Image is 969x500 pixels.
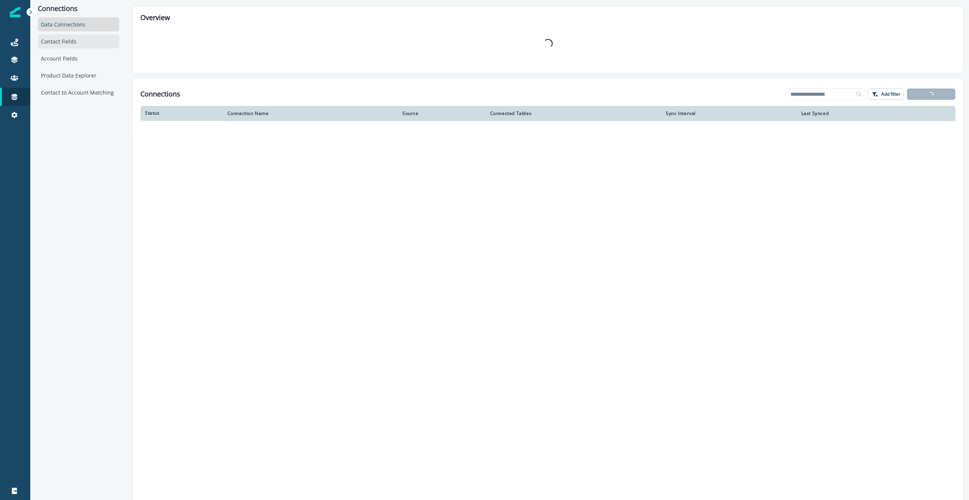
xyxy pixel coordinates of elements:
img: Inflection [10,7,20,17]
div: Status [145,110,218,116]
p: Add filter [881,92,900,97]
div: Data Connections [38,17,119,31]
p: Connections [38,5,119,13]
div: Connected Tables [490,110,657,116]
div: Last Synced [801,110,919,116]
h2: Overview [140,14,955,22]
h1: Connections [140,90,180,98]
div: Contact to Account Matching [38,85,119,99]
div: Sync Interval [666,110,792,116]
button: Add filter [868,89,904,100]
div: Source [402,110,481,116]
div: Product Data Explorer [38,68,119,82]
div: Contact Fields [38,34,119,48]
div: Connection Name [227,110,393,116]
div: Account Fields [38,51,119,65]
